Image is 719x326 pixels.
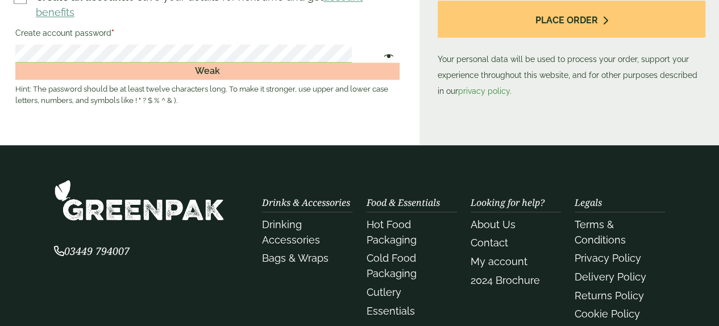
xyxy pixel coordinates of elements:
[15,84,400,106] small: Hint: The password should be at least twelve characters long. To make it stronger, use upper and ...
[471,274,540,286] a: 2024 Brochure
[15,25,400,44] label: Create account password
[458,86,510,96] a: privacy policy
[15,63,400,80] div: Weak
[54,244,130,258] span: 03449 794007
[575,218,626,246] a: Terms & Conditions
[54,246,130,257] a: 03449 794007
[575,308,640,320] a: Cookie Policy
[366,218,416,246] a: Hot Food Packaging
[262,218,320,246] a: Drinking Accessories
[575,271,646,283] a: Delivery Policy
[471,237,508,249] a: Contact
[54,179,225,221] img: GreenPak Supplies
[471,255,527,267] a: My account
[366,286,401,298] a: Cutlery
[366,305,414,317] a: Essentials
[111,28,114,38] abbr: required
[262,252,329,264] a: Bags & Wraps
[471,218,516,230] a: About Us
[575,252,641,264] a: Privacy Policy
[366,252,416,279] a: Cold Food Packaging
[438,1,705,38] button: Place order
[575,290,644,302] a: Returns Policy
[438,1,705,99] p: Your personal data will be used to process your order, support your experience throughout this we...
